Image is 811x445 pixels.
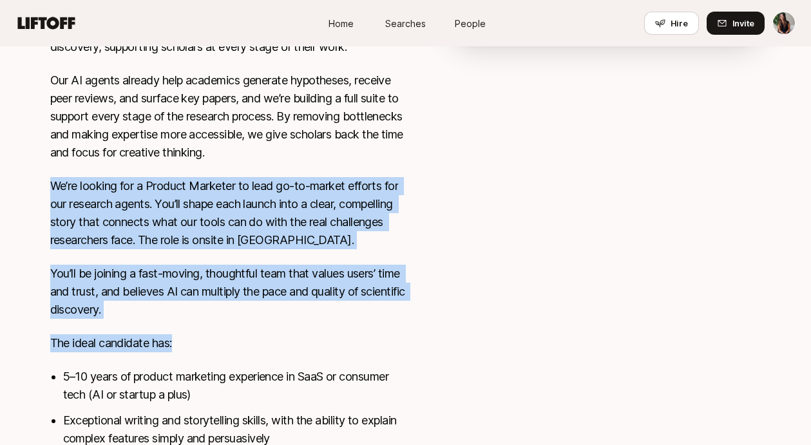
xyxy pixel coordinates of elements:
button: Ciara Cornette [772,12,796,35]
button: Hire [644,12,699,35]
p: You’ll be joining a fast-moving, thoughtful team that values users’ time and trust, and believes ... [50,265,411,319]
span: People [455,17,486,30]
span: Searches [385,17,426,30]
p: We’re looking for a Product Marketer to lead go-to-market efforts for our research agents. You’ll... [50,177,411,249]
li: 5–10 years of product marketing experience in SaaS or consumer tech (AI or startup a plus) [63,368,411,404]
a: People [438,12,502,35]
img: Ciara Cornette [773,12,795,34]
span: Home [329,17,354,30]
a: Home [309,12,374,35]
p: Our AI agents already help academics generate hypotheses, receive peer reviews, and surface key p... [50,71,411,162]
span: Hire [671,17,688,30]
button: Invite [707,12,765,35]
span: Invite [732,17,754,30]
p: The ideal candidate has: [50,334,411,352]
a: Searches [374,12,438,35]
